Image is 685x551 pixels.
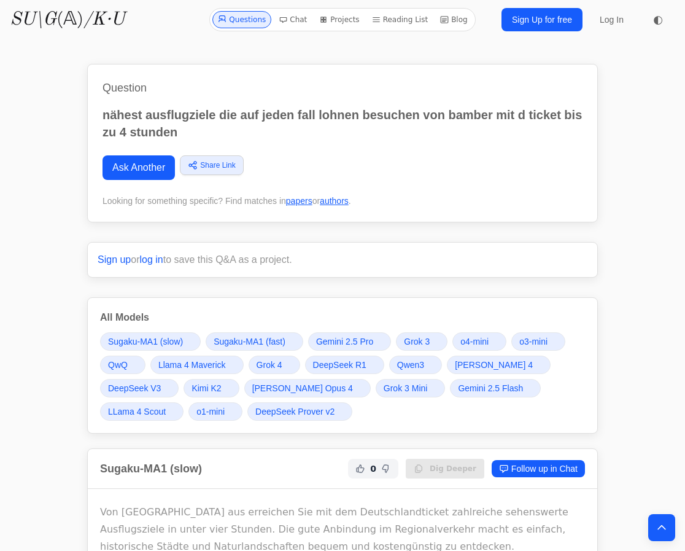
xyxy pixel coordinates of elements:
h1: Question [103,79,582,96]
a: Ask Another [103,155,175,180]
h2: Sugaku-MA1 (slow) [100,460,202,477]
a: QwQ [100,356,145,374]
a: Sign Up for free [501,8,582,31]
a: o4-mini [452,332,506,351]
a: log in [140,254,163,265]
span: Gemini 2.5 Pro [316,335,373,348]
a: Qwen3 [389,356,442,374]
i: SU\G [10,10,56,29]
a: Sugaku-MA1 (fast) [206,332,303,351]
span: o3-mini [519,335,548,348]
span: Sugaku-MA1 (slow) [108,335,183,348]
a: o3-mini [511,332,565,351]
span: [PERSON_NAME] Opus 4 [252,382,353,394]
a: LLama 4 Scout [100,402,184,421]
a: Blog [435,11,473,28]
span: Sugaku-MA1 (fast) [214,335,285,348]
span: DeepSeek Prover v2 [255,405,335,418]
p: nähest ausflugziele die auf jeden fall lohnen besuchen von bamber mit d ticket bis zu 4 stunden [103,106,582,141]
a: Projects [314,11,364,28]
div: Looking for something specific? Find matches in or . [103,195,582,207]
a: Log In [592,9,631,31]
span: Gemini 2.5 Flash [458,382,523,394]
a: [PERSON_NAME] Opus 4 [244,379,371,397]
span: o4-mini [460,335,489,348]
a: Grok 4 [249,356,300,374]
a: Sign up [98,254,131,265]
span: DeepSeek V3 [108,382,161,394]
a: DeepSeek V3 [100,379,179,397]
a: DeepSeek Prover v2 [247,402,352,421]
a: authors [320,196,349,206]
a: Questions [212,11,271,28]
button: Back to top [648,514,675,541]
span: ◐ [653,14,663,25]
span: LLama 4 Scout [108,405,166,418]
a: Reading List [367,11,433,28]
a: o1-mini [188,402,242,421]
span: Grok 3 Mini [384,382,428,394]
a: Follow up in Chat [492,460,585,477]
a: [PERSON_NAME] 4 [447,356,551,374]
span: Share Link [200,160,235,171]
a: SU\G(𝔸)/K·U [10,9,125,31]
a: Kimi K2 [184,379,239,397]
span: [PERSON_NAME] 4 [455,359,533,371]
span: DeepSeek R1 [313,359,366,371]
span: Llama 4 Maverick [158,359,226,371]
a: DeepSeek R1 [305,356,384,374]
button: Helpful [353,461,368,476]
a: Grok 3 [396,332,447,351]
a: Sugaku-MA1 (slow) [100,332,201,351]
a: Chat [274,11,312,28]
p: or to save this Q&A as a project. [98,252,587,267]
span: QwQ [108,359,128,371]
span: Kimi K2 [192,382,221,394]
button: ◐ [646,7,670,32]
span: Qwen3 [397,359,424,371]
span: Grok 4 [257,359,282,371]
a: Grok 3 Mini [376,379,446,397]
a: papers [286,196,312,206]
span: 0 [370,463,376,475]
a: Gemini 2.5 Flash [450,379,541,397]
h3: All Models [100,310,585,325]
button: Not Helpful [379,461,393,476]
a: Llama 4 Maverick [150,356,244,374]
a: Gemini 2.5 Pro [308,332,391,351]
span: Grok 3 [404,335,430,348]
i: /K·U [83,10,125,29]
span: o1-mini [196,405,225,418]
